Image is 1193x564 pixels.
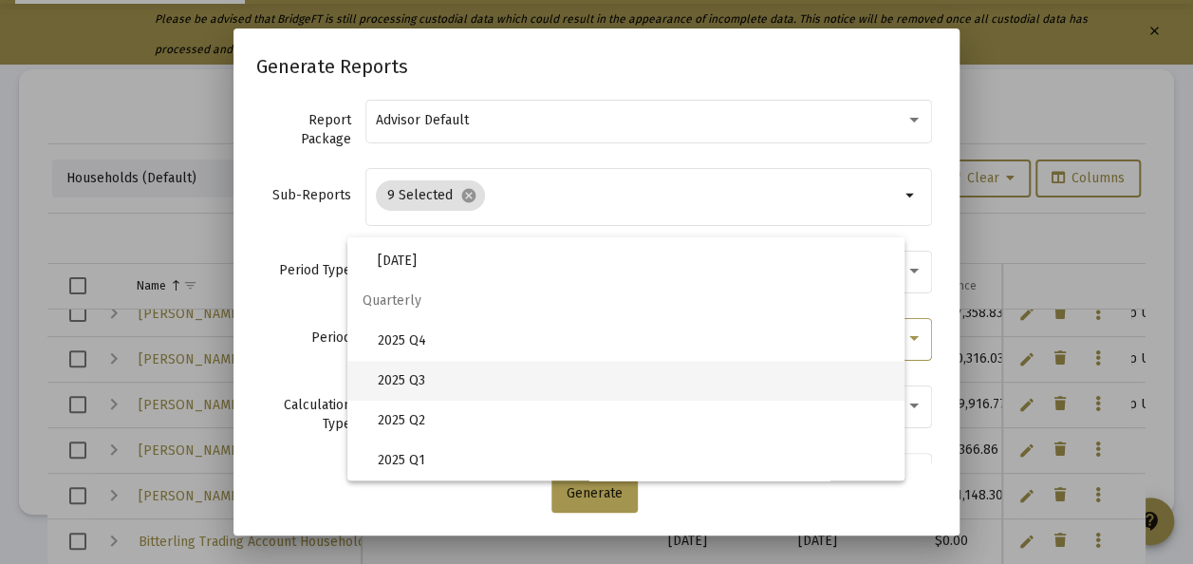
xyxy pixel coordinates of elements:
span: 2025 Q2 [378,401,889,441]
span: [DATE] [378,241,889,281]
span: 2025 Q4 [378,321,889,361]
span: 2025 Q3 [378,361,889,401]
span: Quarterly [347,281,904,321]
span: 2025 Q1 [378,441,889,480]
